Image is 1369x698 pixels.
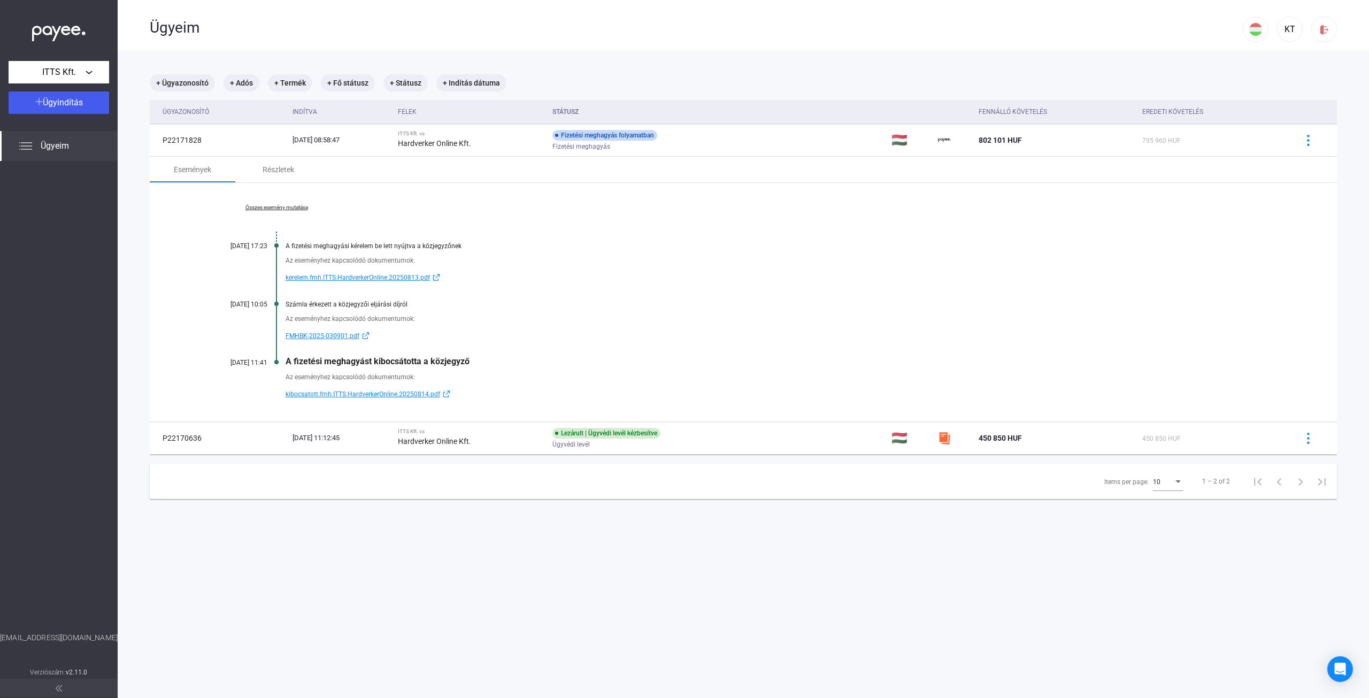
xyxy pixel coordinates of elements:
[398,139,471,148] strong: Hardverker Online Kft.
[1202,475,1230,488] div: 1 – 2 of 2
[1142,105,1283,118] div: Eredeti követelés
[979,434,1022,442] span: 450 850 HUF
[1303,433,1314,444] img: more-blue
[1247,471,1268,492] button: First page
[286,329,1283,342] a: FMHBK-2025-030901.pdfexternal-link-blue
[1311,471,1333,492] button: Last page
[398,105,544,118] div: Felek
[203,359,267,366] div: [DATE] 11:41
[979,105,1134,118] div: Fennálló követelés
[66,669,88,676] strong: v2.11.0
[286,329,359,342] span: FMHBK-2025-030901.pdf
[163,105,284,118] div: Ügyazonosító
[1153,475,1183,488] mat-select: Items per page:
[42,66,76,79] span: ITTS Kft.
[1142,105,1203,118] div: Eredeti követelés
[979,136,1022,144] span: 802 101 HUF
[938,134,951,147] img: payee-logo
[398,105,417,118] div: Felek
[979,105,1047,118] div: Fennálló követelés
[286,356,1283,366] div: A fizetési meghagyást kibocsátotta a közjegyző
[1142,137,1181,144] span: 795 960 HUF
[286,313,1283,324] div: Az eseményhez kapcsolódó dokumentumok:
[552,140,610,153] span: Fizetési meghagyás
[1311,17,1337,42] button: logout-red
[1249,23,1262,36] img: HU
[174,163,211,176] div: Események
[224,74,259,91] mat-chip: + Adós
[150,124,288,156] td: P22171828
[293,135,389,145] div: [DATE] 08:58:47
[436,74,506,91] mat-chip: + Indítás dátuma
[293,105,317,118] div: Indítva
[293,433,389,443] div: [DATE] 11:12:45
[41,140,69,152] span: Ügyeim
[1104,475,1149,488] div: Items per page:
[286,372,1283,382] div: Az eseményhez kapcsolódó dokumentumok:
[1290,471,1311,492] button: Next page
[1319,24,1330,35] img: logout-red
[268,74,312,91] mat-chip: + Termék
[150,19,1243,37] div: Ügyeim
[1277,17,1303,42] button: KT
[163,105,209,118] div: Ügyazonosító
[286,388,1283,401] a: kibocsatott.fmh.ITTS.HardverkerOnline.20250814.pdfexternal-link-blue
[9,61,109,83] button: ITTS Kft.
[440,390,453,398] img: external-link-blue
[32,20,86,42] img: white-payee-white-dot.svg
[398,131,544,137] div: ITTS Kft. vs
[1303,135,1314,146] img: more-blue
[150,74,215,91] mat-chip: + Ügyazonosító
[552,130,657,141] div: Fizetési meghagyás folyamatban
[56,685,62,692] img: arrow-double-left-grey.svg
[552,438,590,451] span: Ügyvédi levél
[1153,478,1160,486] span: 10
[1142,435,1181,442] span: 450 850 HUF
[9,91,109,114] button: Ügyindítás
[938,432,951,444] img: szamlazzhu-mini
[1281,23,1299,36] div: KT
[1327,656,1353,682] div: Open Intercom Messenger
[887,422,934,454] td: 🇭🇺
[203,242,267,250] div: [DATE] 17:23
[43,97,83,108] span: Ügyindítás
[203,204,350,211] a: Összes esemény mutatása
[286,271,1283,284] a: kerelem.fmh.ITTS.HardverkerOnline.20250813.pdfexternal-link-blue
[548,100,887,124] th: Státusz
[286,242,1283,250] div: A fizetési meghagyási kérelem be lett nyújtva a közjegyzőnek
[286,388,440,401] span: kibocsatott.fmh.ITTS.HardverkerOnline.20250814.pdf
[150,422,288,454] td: P22170636
[293,105,389,118] div: Indítva
[1243,17,1268,42] button: HU
[430,273,443,281] img: external-link-blue
[1297,129,1319,151] button: more-blue
[398,437,471,446] strong: Hardverker Online Kft.
[887,124,934,156] td: 🇭🇺
[552,428,660,439] div: Lezárult | Ügyvédi levél kézbesítve
[359,332,372,340] img: external-link-blue
[286,255,1283,266] div: Az eseményhez kapcsolódó dokumentumok:
[286,271,430,284] span: kerelem.fmh.ITTS.HardverkerOnline.20250813.pdf
[286,301,1283,308] div: Számla érkezett a közjegyzői eljárási díjról
[321,74,375,91] mat-chip: + Fő státusz
[35,98,43,105] img: plus-white.svg
[19,140,32,152] img: list.svg
[383,74,428,91] mat-chip: + Státusz
[1297,427,1319,449] button: more-blue
[1268,471,1290,492] button: Previous page
[398,428,544,435] div: ITTS Kft. vs
[203,301,267,308] div: [DATE] 10:05
[263,163,294,176] div: Részletek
